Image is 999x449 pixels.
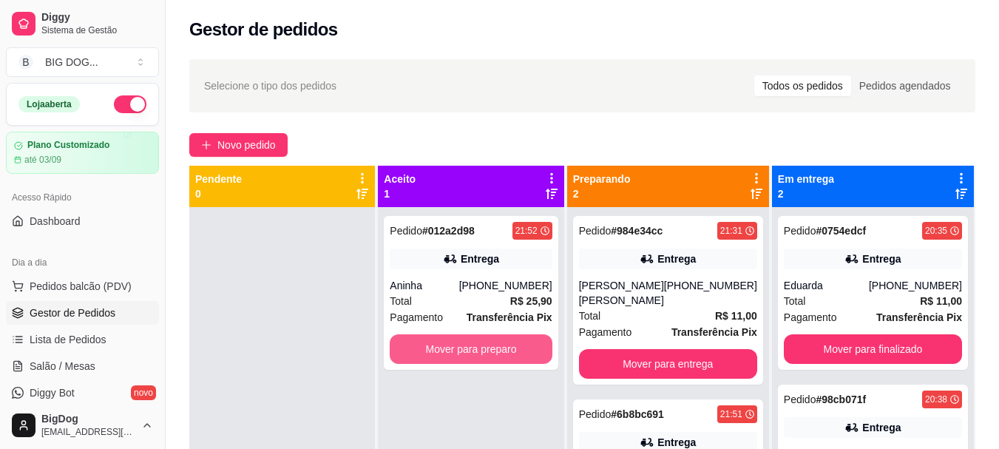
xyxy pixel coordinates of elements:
a: Lista de Pedidos [6,328,159,351]
strong: R$ 11,00 [715,310,757,322]
span: Selecione o tipo dos pedidos [204,78,336,94]
span: B [18,55,33,70]
button: Mover para preparo [390,334,552,364]
p: 2 [573,186,631,201]
div: [PHONE_NUMBER] [869,278,962,293]
strong: # 984e34cc [611,225,663,237]
div: 21:31 [720,225,742,237]
a: Dashboard [6,209,159,233]
article: Plano Customizado [27,140,109,151]
strong: # 6b8bc691 [611,408,664,420]
button: Select a team [6,47,159,77]
span: Pedidos balcão (PDV) [30,279,132,294]
div: Eduarda [784,278,869,293]
strong: # 98cb071f [816,394,866,405]
button: Novo pedido [189,133,288,157]
span: Pedido [579,408,612,420]
button: Mover para entrega [579,349,757,379]
span: Pedido [784,225,816,237]
span: Salão / Mesas [30,359,95,374]
div: Todos os pedidos [754,75,851,96]
a: Gestor de Pedidos [6,301,159,325]
div: 20:38 [925,394,947,405]
strong: Transferência Pix [467,311,552,323]
span: Pagamento [784,309,837,325]
div: Entrega [657,251,696,266]
span: Pedido [784,394,816,405]
span: Pagamento [579,324,632,340]
span: Total [784,293,806,309]
div: Aninha [390,278,458,293]
strong: # 0754edcf [816,225,866,237]
div: BIG DOG ... [45,55,98,70]
span: [EMAIL_ADDRESS][DOMAIN_NAME] [41,426,135,438]
span: Diggy Bot [30,385,75,400]
span: Gestor de Pedidos [30,305,115,320]
article: até 03/09 [24,154,61,166]
span: Pagamento [390,309,443,325]
button: Mover para finalizado [784,334,962,364]
div: Entrega [862,251,901,266]
span: Pedido [579,225,612,237]
div: Dia a dia [6,251,159,274]
span: BigDog [41,413,135,426]
h2: Gestor de pedidos [189,18,338,41]
div: 21:51 [720,408,742,420]
button: BigDog[EMAIL_ADDRESS][DOMAIN_NAME] [6,408,159,443]
p: Pendente [195,172,242,186]
div: Acesso Rápido [6,186,159,209]
a: DiggySistema de Gestão [6,6,159,41]
strong: Transferência Pix [671,326,757,338]
div: Entrega [862,420,901,435]
span: plus [201,140,211,150]
span: Novo pedido [217,137,276,153]
strong: R$ 11,00 [920,295,962,307]
p: Aceito [384,172,416,186]
span: Dashboard [30,214,81,229]
strong: Transferência Pix [876,311,962,323]
span: Sistema de Gestão [41,24,153,36]
div: Pedidos agendados [851,75,959,96]
div: [PERSON_NAME] [PERSON_NAME] [579,278,664,308]
a: Salão / Mesas [6,354,159,378]
div: 21:52 [515,225,538,237]
p: 1 [384,186,416,201]
div: Entrega [461,251,499,266]
strong: R$ 25,90 [510,295,552,307]
button: Pedidos balcão (PDV) [6,274,159,298]
div: Loja aberta [18,96,80,112]
div: [PHONE_NUMBER] [664,278,757,308]
a: Plano Customizadoaté 03/09 [6,132,159,174]
p: Em entrega [778,172,834,186]
a: Diggy Botnovo [6,381,159,405]
span: Diggy [41,11,153,24]
button: Alterar Status [114,95,146,113]
span: Total [390,293,412,309]
span: Lista de Pedidos [30,332,106,347]
span: Total [579,308,601,324]
strong: # 012a2d98 [422,225,475,237]
p: 2 [778,186,834,201]
div: [PHONE_NUMBER] [459,278,552,293]
p: 0 [195,186,242,201]
span: Pedido [390,225,422,237]
p: Preparando [573,172,631,186]
div: 20:35 [925,225,947,237]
